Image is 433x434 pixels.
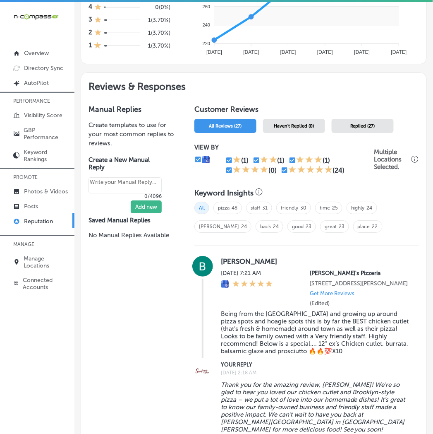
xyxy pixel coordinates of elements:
[241,224,247,229] a: 24
[94,29,102,37] div: 1 Star
[194,105,419,116] h1: Customer Reviews
[306,224,311,229] a: 23
[94,41,101,50] div: 1 Star
[288,165,333,175] div: 5 Stars
[274,123,314,129] span: Haven't Replied (0)
[221,362,409,368] label: YOUR REPLY
[23,277,70,291] p: Connected Accounts
[24,65,63,72] p: Directory Sync
[354,49,370,55] tspan: [DATE]
[145,29,170,36] h5: 1 ( 3.70% )
[339,224,344,229] a: 23
[24,255,70,269] p: Manage Locations
[233,155,241,165] div: 1 Star
[300,205,306,211] a: 30
[202,41,210,46] tspan: 220
[221,381,409,433] blockquote: Thank you for the amazing review, [PERSON_NAME]! We're so glad to hear you loved our chicken cutl...
[374,148,409,171] p: Multiple Locations Selected.
[350,123,375,129] span: Replied (27)
[260,155,278,165] div: 2 Stars
[24,203,38,210] p: Posts
[391,49,407,55] tspan: [DATE]
[280,49,296,55] tspan: [DATE]
[89,121,175,148] p: Create templates to use for your most common replies to reviews.
[251,205,260,211] a: staff
[192,360,213,381] img: Image
[24,112,62,119] p: Visibility Score
[199,224,239,229] a: [PERSON_NAME]
[89,16,92,24] h4: 3
[13,13,59,21] img: 660ab0bf-5cc7-4cb8-ba1c-48b5ae0f18e60NCTV_CLogo_TV_Black_-500x88.png
[372,224,378,229] a: 22
[89,217,175,224] label: Saved Manual Replies
[310,280,409,287] p: 4125 Race Track Road
[89,193,162,199] p: 0/4096
[232,280,273,289] div: 5 Stars
[221,370,409,376] label: [DATE] 2:18 AM
[89,156,162,171] label: Create a New Manual Reply
[221,257,409,265] label: [PERSON_NAME]
[24,80,49,87] p: AutoPilot
[325,224,337,229] a: great
[351,205,365,211] a: highly
[310,300,330,307] label: (Edited)
[218,205,230,211] a: pizza
[262,205,268,211] a: 31
[81,73,426,97] h2: Reviews & Responses
[273,224,279,229] a: 24
[24,218,53,225] p: Reputation
[243,49,259,55] tspan: [DATE]
[268,166,277,174] div: (0)
[310,270,409,277] p: Serafina's Pizzeria
[221,270,273,277] label: [DATE] 7:21 AM
[94,16,102,24] div: 1 Star
[323,157,330,164] div: (1)
[24,149,70,163] p: Keyword Rankings
[206,49,222,55] tspan: [DATE]
[145,17,170,24] h5: 1 ( 3.70% )
[89,105,175,114] h3: Manual Replies
[232,205,237,211] a: 48
[89,177,162,193] textarea: Create your Quick Reply
[320,205,330,211] a: time
[89,41,92,50] h4: 1
[209,123,242,129] span: All Reviews (27)
[24,188,68,195] p: Photos & Videos
[278,157,285,164] div: (1)
[89,3,92,12] h4: 4
[202,22,210,27] tspan: 240
[194,188,254,198] h3: Keyword Insights
[332,205,338,211] a: 25
[296,155,323,165] div: 3 Stars
[333,166,345,174] div: (24)
[358,224,370,229] a: place
[131,200,162,213] button: Add new
[310,290,354,297] p: Get More Reviews
[94,3,102,12] div: 1 Star
[24,127,70,141] p: GBP Performance
[292,224,304,229] a: good
[202,4,210,9] tspan: 260
[241,157,249,164] div: (1)
[24,50,49,57] p: Overview
[145,42,170,49] h5: 1 ( 3.70% )
[194,202,209,214] span: All
[260,224,271,229] a: back
[233,165,268,175] div: 4 Stars
[89,231,175,240] p: No Manual Replies Available
[367,205,373,211] a: 24
[194,144,374,151] p: VIEW BY
[281,205,298,211] a: friendly
[145,4,170,11] h5: 0 ( 0% )
[89,29,92,37] h4: 2
[221,310,409,355] blockquote: Being from the [GEOGRAPHIC_DATA] and growing up around pizza spots and hoagie spots this is by fa...
[317,49,333,55] tspan: [DATE]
